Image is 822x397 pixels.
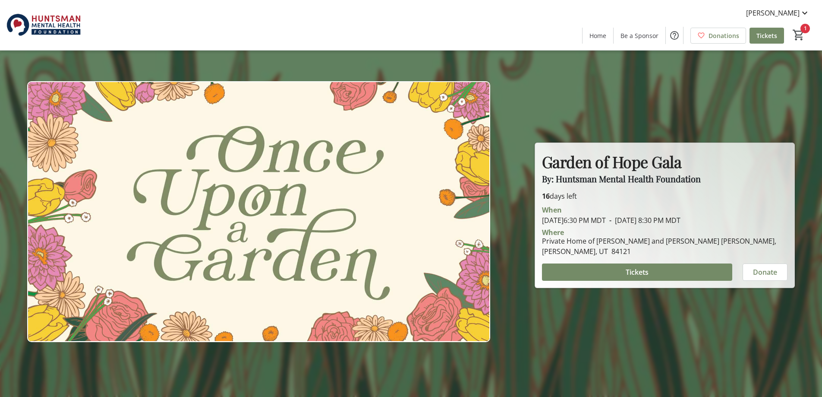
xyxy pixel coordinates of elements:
[5,3,82,47] img: Huntsman Mental Health Foundation's Logo
[626,267,649,277] span: Tickets
[542,229,564,236] div: Where
[753,267,777,277] span: Donate
[756,31,777,40] span: Tickets
[606,216,680,225] span: [DATE] 8:30 PM MDT
[542,264,732,281] button: Tickets
[666,27,683,44] button: Help
[606,216,615,225] span: -
[791,27,806,43] button: Cart
[542,191,550,201] span: 16
[542,216,606,225] span: [DATE] 6:30 PM MDT
[542,236,787,257] div: Private Home of [PERSON_NAME] and [PERSON_NAME] [PERSON_NAME], [PERSON_NAME], UT 84121
[583,28,613,44] a: Home
[743,264,787,281] button: Donate
[750,28,784,44] a: Tickets
[589,31,606,40] span: Home
[542,205,562,215] div: When
[690,28,746,44] a: Donations
[746,8,800,18] span: [PERSON_NAME]
[542,191,787,201] p: days left
[614,28,665,44] a: Be a Sponsor
[542,151,682,172] strong: Garden of Hope Gala
[27,81,490,342] img: Campaign CTA Media Photo
[542,173,701,184] span: By: Huntsman Mental Health Foundation
[709,31,739,40] span: Donations
[620,31,658,40] span: Be a Sponsor
[739,6,817,20] button: [PERSON_NAME]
